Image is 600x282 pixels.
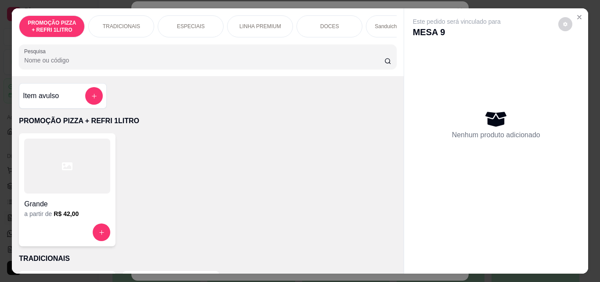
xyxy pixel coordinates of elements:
button: decrease-product-quantity [558,17,572,31]
button: Close [572,10,586,24]
p: MESA 9 [413,26,501,38]
div: a partir de [24,209,110,218]
p: DOCES [320,23,339,30]
p: PROMOÇÃO PIZZA + REFRI 1LITRO [26,19,77,33]
p: LINHA PREMIUM [239,23,281,30]
button: increase-product-quantity [93,223,110,241]
label: Pesquisa [24,48,49,55]
p: TRADICIONAIS [19,253,396,264]
h6: R$ 42,00 [54,209,79,218]
p: TRADICIONAIS [103,23,140,30]
p: PROMOÇÃO PIZZA + REFRI 1LITRO [19,116,396,126]
h4: Grande [24,199,110,209]
p: ESPECIAIS [177,23,205,30]
button: add-separate-item [85,87,103,105]
p: Este pedido será vinculado para [413,17,501,26]
input: Pesquisa [24,56,384,65]
p: Nenhum produto adicionado [452,130,540,140]
p: Sanduiche Artesanal [375,23,423,30]
h4: Item avulso [23,91,59,101]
